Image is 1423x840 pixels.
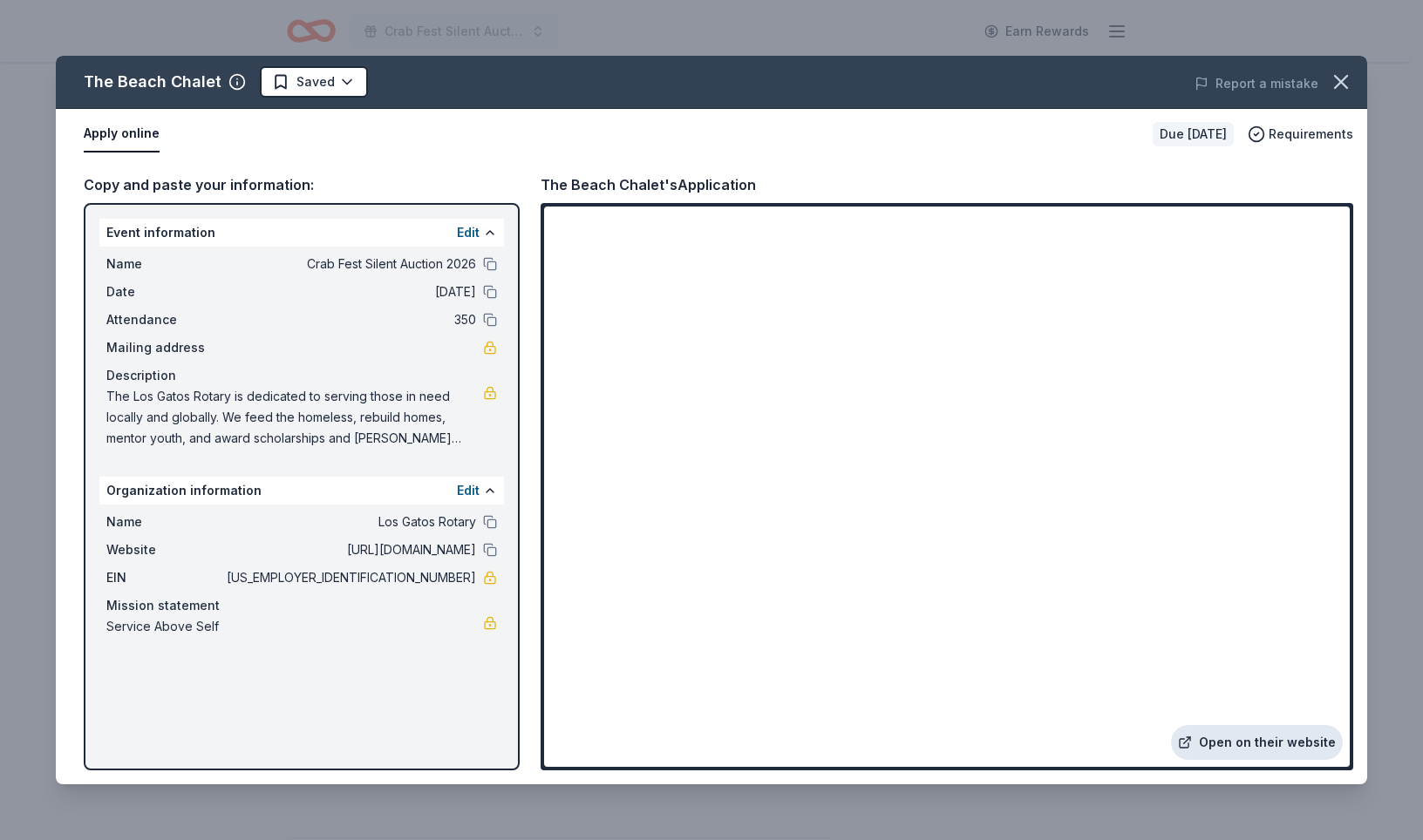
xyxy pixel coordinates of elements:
div: The Beach Chalet [84,68,221,96]
button: Report a mistake [1195,73,1318,94]
span: The Los Gatos Rotary is dedicated to serving those in need locally and globally. We feed the home... [106,386,483,449]
span: 350 [223,309,476,330]
span: Name [106,254,223,274]
span: Crab Fest Silent Auction 2026 [223,254,476,274]
span: EIN [106,567,223,588]
button: Saved [260,66,368,98]
button: Apply online [84,116,160,152]
span: Requirements [1269,124,1353,145]
span: Date [106,281,223,302]
span: [DATE] [223,281,476,302]
span: [US_EMPLOYER_IDENTIFICATION_NUMBER] [223,567,476,588]
span: Service Above Self [106,616,483,637]
div: Description [106,365,497,386]
span: Saved [296,71,335,92]
div: The Beach Chalet's Application [541,173,756,196]
span: Name [106,511,223,532]
button: Requirements [1248,124,1353,145]
div: Organization information [99,477,504,505]
span: [URL][DOMAIN_NAME] [223,539,476,560]
div: Event information [99,219,504,247]
a: Open on their website [1171,725,1343,760]
div: Due [DATE] [1153,122,1234,146]
div: Copy and paste your information: [84,173,520,196]
span: Los Gatos Rotary [223,511,476,532]
button: Edit [457,480,480,501]
button: Edit [457,222,480,243]
span: Mailing address [106,337,223,358]
span: Attendance [106,309,223,330]
div: Mission statement [106,595,497,616]
span: Website [106,539,223,560]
